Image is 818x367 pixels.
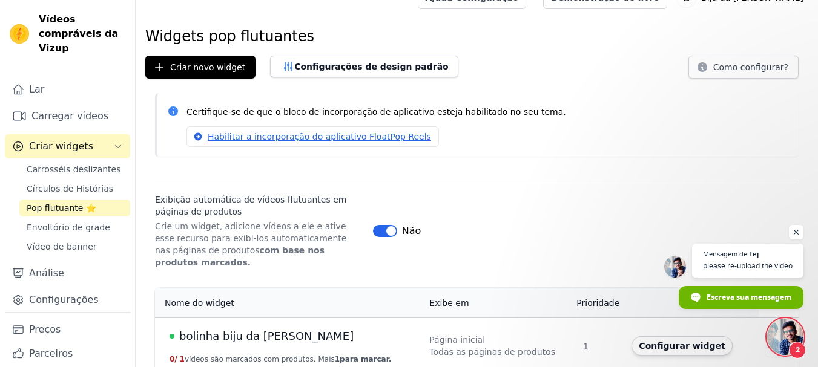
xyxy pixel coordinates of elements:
[179,330,354,342] font: bolinha biju da [PERSON_NAME]
[39,13,118,54] font: Vídeos compráveis ​​da Vizup
[294,62,449,71] font: Configurações de design padrão
[145,28,314,45] font: Widgets pop flutuantes
[789,342,806,359] span: 2
[29,323,61,335] font: Preços
[688,56,799,79] button: Como configurar?
[165,298,234,308] font: Nome do widget
[713,62,788,72] font: Como configurar?
[5,134,130,158] button: Criar widgets
[5,77,130,102] a: Lar
[170,354,392,364] button: 0/ 1vídeos são marcados com produtos. Mais1para marcar.
[29,140,93,152] font: Criar widgets
[5,317,130,342] a: Preços
[27,164,120,174] font: Carrosséis deslizantes
[19,238,130,255] a: Vídeo de banner
[27,242,97,252] font: Vídeo de banner
[170,334,174,339] span: Publicado ao vivo
[340,355,391,363] font: para marcar.
[429,298,469,308] font: Exibe em
[31,110,108,122] font: Carregar vídeos
[155,195,346,216] font: Exibição automática de vídeos flutuantes em páginas de produtos
[155,221,346,255] font: Crie um widget, adicione vídeos a ele e ative esse recurso para exibi-los automaticamente nas pág...
[186,107,566,117] font: Certifique-se de que o bloco de incorporação de aplicativo esteja habilitado no seu tema.
[27,184,113,193] font: Círculos de Histórias
[27,222,110,232] font: Envoltório de grade
[270,56,458,77] button: Configurações de design padrão
[29,348,73,359] font: Parceiros
[208,132,431,141] font: Habilitar a incorporação do aplicativo FloatPop Reels
[19,200,130,216] a: Pop flutuante ⭐
[429,335,485,345] font: Página inicial
[155,245,325,267] font: com base nos produtos marcados.
[170,355,174,363] font: 0
[29,294,99,305] font: Configurações
[703,250,747,257] span: Mensagem de
[145,56,256,79] button: Criar novo widget
[180,355,185,363] font: 1
[5,104,130,128] a: Carregar vídeos
[185,355,335,363] font: vídeos são marcados com produtos. Mais
[10,24,29,44] img: Visualizar
[335,355,340,363] font: 1
[19,219,130,236] a: Envoltório de grade
[767,319,803,355] a: Bate-papo aberto
[5,342,130,366] a: Parceiros
[749,250,759,257] span: Tej
[186,126,439,147] a: Habilitar a incorporação do aplicativo FloatPop Reels
[703,260,793,271] span: please re-upload the video
[174,355,177,363] font: /
[583,342,589,351] font: 1
[707,287,791,308] span: Escreva sua mensagem
[373,224,421,238] button: Não
[19,180,130,197] a: Círculos de Histórias
[27,203,96,213] font: Pop flutuante ⭐
[19,161,130,178] a: Carrosséis deslizantes
[639,341,725,351] font: Configurar widget
[5,288,130,312] a: Configurações
[766,335,788,357] button: Excluir widget
[576,298,619,308] font: Prioridade
[688,64,799,76] a: Como configurar?
[402,225,421,236] font: Não
[5,261,130,285] a: Análise
[29,267,64,279] font: Análise
[170,62,245,72] font: Criar novo widget
[632,336,732,356] button: Configurar widget
[29,83,44,95] font: Lar
[429,347,555,357] font: Todas as páginas de produtos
